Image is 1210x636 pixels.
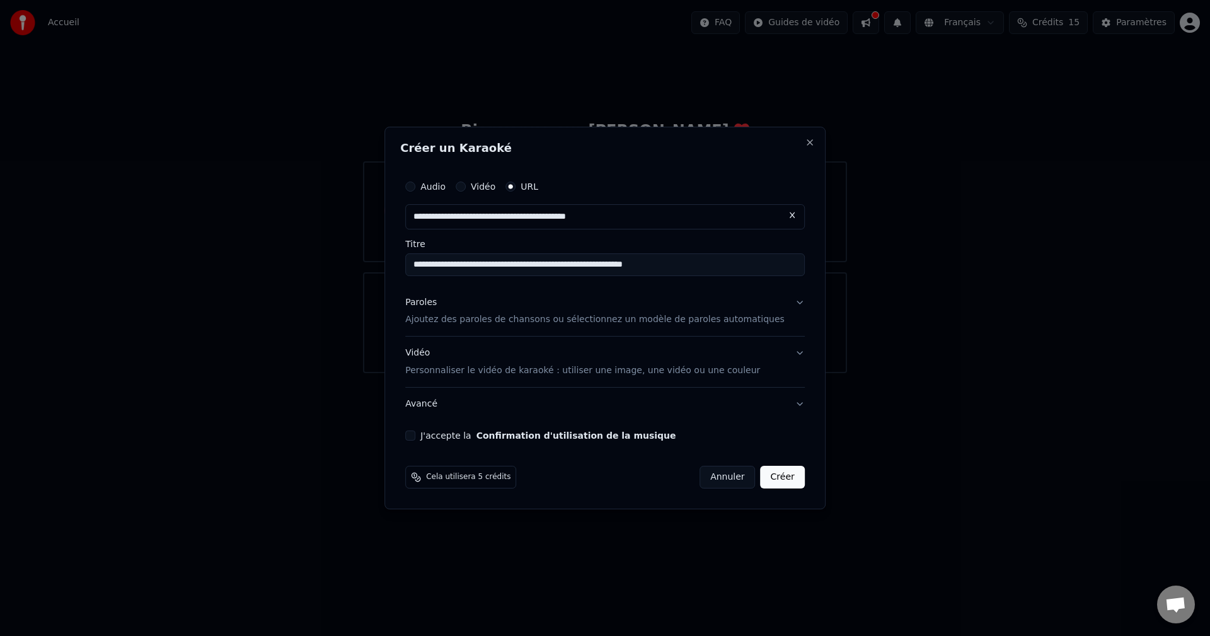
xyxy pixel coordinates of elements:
label: J'accepte la [420,431,676,440]
label: Audio [420,182,446,191]
button: J'accepte la [476,431,676,440]
label: Titre [405,240,805,248]
button: VidéoPersonnaliser le vidéo de karaoké : utiliser une image, une vidéo ou une couleur [405,337,805,388]
p: Ajoutez des paroles de chansons ou sélectionnez un modèle de paroles automatiques [405,314,785,327]
span: Cela utilisera 5 crédits [426,472,510,482]
label: URL [521,182,538,191]
button: ParolesAjoutez des paroles de chansons ou sélectionnez un modèle de paroles automatiques [405,286,805,337]
div: Vidéo [405,347,760,378]
label: Vidéo [471,182,495,191]
h2: Créer un Karaoké [400,142,810,154]
p: Personnaliser le vidéo de karaoké : utiliser une image, une vidéo ou une couleur [405,364,760,377]
div: Paroles [405,296,437,309]
button: Avancé [405,388,805,420]
button: Annuler [700,466,755,489]
button: Créer [761,466,805,489]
